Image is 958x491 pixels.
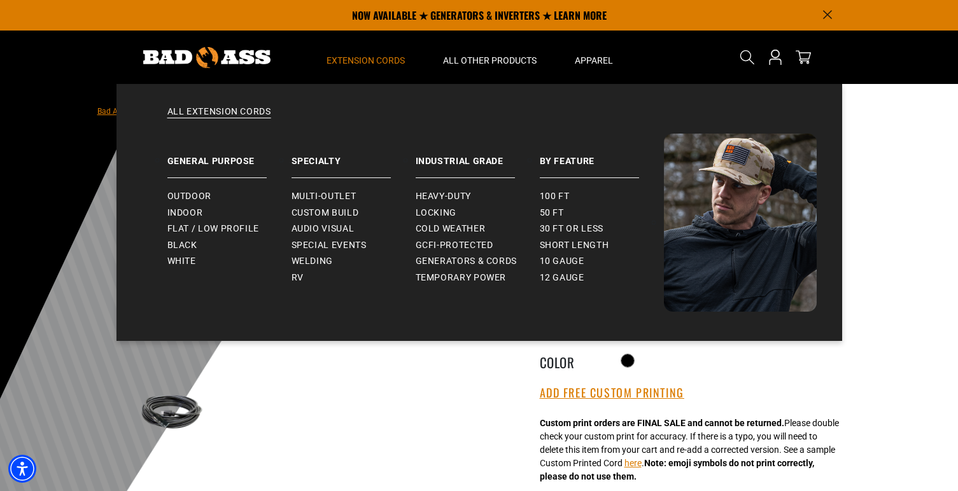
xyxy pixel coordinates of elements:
[737,47,757,67] summary: Search
[540,352,603,369] legend: Color
[793,50,814,65] a: cart
[292,188,416,205] a: Multi-Outlet
[292,221,416,237] a: Audio Visual
[416,237,540,254] a: GCFI-Protected
[540,418,784,428] strong: Custom print orders are FINAL SALE and cannot be returned.
[540,272,584,284] span: 12 gauge
[556,31,632,84] summary: Apparel
[575,55,613,66] span: Apparel
[292,207,359,219] span: Custom Build
[416,253,540,270] a: Generators & Cords
[167,207,203,219] span: Indoor
[540,458,814,481] strong: Note: emoji symbols do not print correctly, please do not use them.
[292,253,416,270] a: Welding
[664,134,817,312] img: Bad Ass Extension Cords
[540,223,603,235] span: 30 ft or less
[416,188,540,205] a: Heavy-Duty
[416,272,507,284] span: Temporary Power
[292,134,416,178] a: Specialty
[540,134,664,178] a: By Feature
[97,107,183,116] a: Bad Ass Extension Cords
[416,223,486,235] span: Cold Weather
[443,55,537,66] span: All Other Products
[416,191,471,202] span: Heavy-Duty
[167,223,260,235] span: Flat / Low Profile
[167,240,197,251] span: Black
[135,387,209,436] img: black
[540,188,664,205] a: 100 ft
[540,221,664,237] a: 30 ft or less
[416,205,540,221] a: Locking
[292,223,355,235] span: Audio Visual
[167,188,292,205] a: Outdoor
[416,207,456,219] span: Locking
[167,134,292,178] a: General Purpose
[167,205,292,221] a: Indoor
[540,205,664,221] a: 50 ft
[540,386,684,400] button: Add Free Custom Printing
[292,191,356,202] span: Multi-Outlet
[292,237,416,254] a: Special Events
[167,253,292,270] a: White
[765,31,785,84] a: Open this option
[292,272,304,284] span: RV
[540,237,664,254] a: Short Length
[292,205,416,221] a: Custom Build
[540,253,664,270] a: 10 gauge
[167,221,292,237] a: Flat / Low Profile
[540,207,564,219] span: 50 ft
[540,191,570,202] span: 100 ft
[540,270,664,286] a: 12 gauge
[307,31,424,84] summary: Extension Cords
[292,256,333,267] span: Welding
[416,256,518,267] span: Generators & Cords
[142,106,817,134] a: All Extension Cords
[624,457,642,470] button: here
[143,47,271,68] img: Bad Ass Extension Cords
[167,256,196,267] span: White
[416,240,493,251] span: GCFI-Protected
[167,191,211,202] span: Outdoor
[416,270,540,286] a: Temporary Power
[292,270,416,286] a: RV
[416,134,540,178] a: Industrial Grade
[292,240,367,251] span: Special Events
[540,417,839,483] div: Please double check your custom print for accuracy. If there is a typo, you will need to delete t...
[167,237,292,254] a: Black
[8,455,36,483] div: Accessibility Menu
[540,240,609,251] span: Short Length
[327,55,405,66] span: Extension Cords
[416,221,540,237] a: Cold Weather
[97,103,409,118] nav: breadcrumbs
[424,31,556,84] summary: All Other Products
[540,256,584,267] span: 10 gauge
